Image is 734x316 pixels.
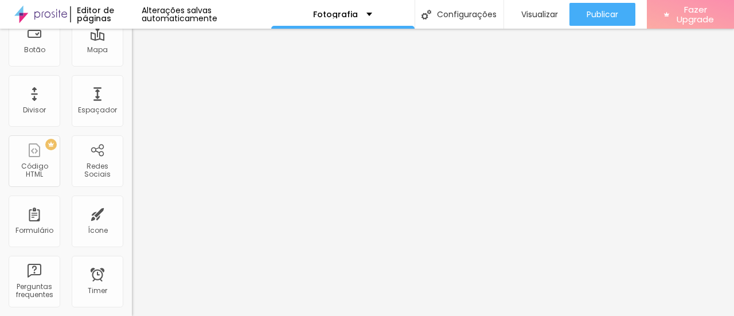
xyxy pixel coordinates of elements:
span: Publicar [587,10,618,19]
div: Espaçador [78,106,117,114]
div: Timer [88,287,107,295]
div: Divisor [23,106,46,114]
div: Perguntas frequentes [11,283,57,299]
iframe: Editor [132,29,734,316]
div: Editor de páginas [70,6,142,22]
img: Icone [421,10,431,19]
button: Publicar [569,3,635,26]
div: Botão [24,46,45,54]
button: Visualizar [504,3,569,26]
div: Ícone [88,227,108,235]
div: Formulário [15,227,53,235]
span: Fazer Upgrade [674,5,717,25]
div: Redes Sociais [75,162,120,179]
div: Alterações salvas automaticamente [142,6,271,22]
span: Visualizar [521,10,558,19]
div: Mapa [87,46,108,54]
p: Fotografia [313,10,358,18]
div: Código HTML [11,162,57,179]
